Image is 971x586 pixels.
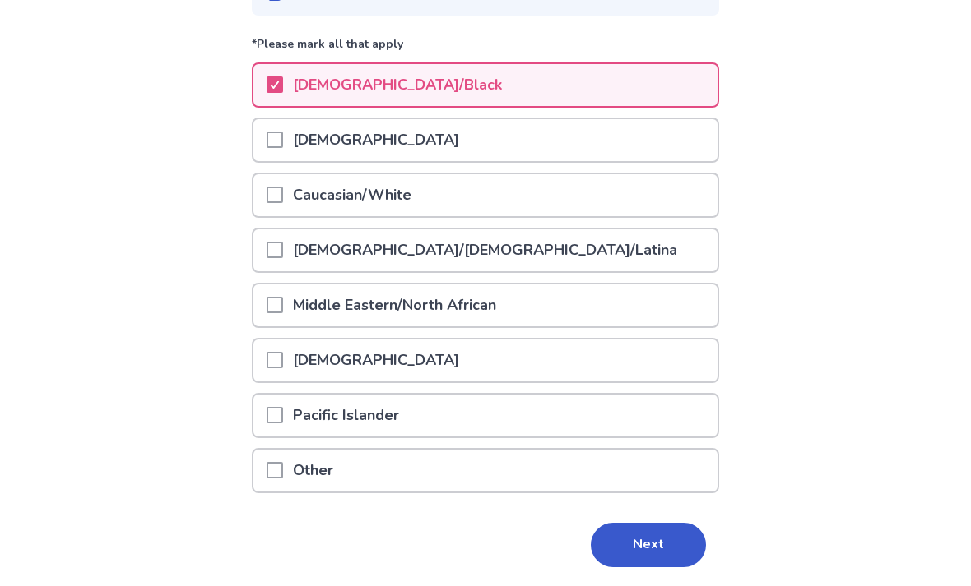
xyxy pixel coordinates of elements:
[283,450,343,491] p: Other
[283,64,512,106] p: [DEMOGRAPHIC_DATA]/Black
[283,395,409,436] p: Pacific Islander
[591,523,706,567] button: Next
[283,119,469,161] p: [DEMOGRAPHIC_DATA]
[283,284,506,326] p: Middle Eastern/North African
[283,174,421,216] p: Caucasian/White
[252,35,719,62] p: *Please mark all that apply
[283,339,469,381] p: [DEMOGRAPHIC_DATA]
[283,229,687,271] p: [DEMOGRAPHIC_DATA]/[DEMOGRAPHIC_DATA]/Latina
